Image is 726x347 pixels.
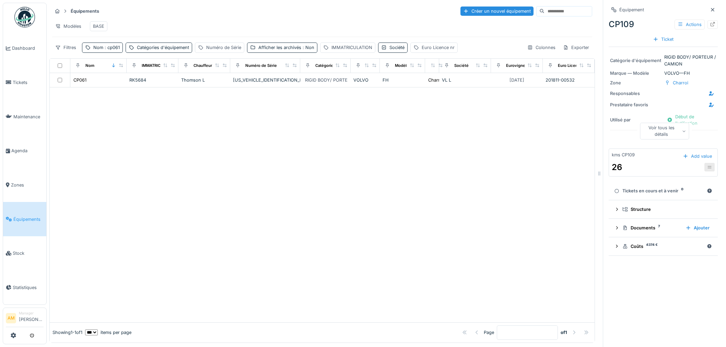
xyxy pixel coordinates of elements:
[610,101,661,108] div: Prestataire favoris
[233,77,298,83] div: [US_VEHICLE_IDENTIFICATION_NUMBER]
[610,57,661,64] div: Catégorie d'équipement
[664,112,716,128] div: Début de l'utilisation
[181,77,227,83] div: Thomson L
[315,63,363,69] div: Catégories d'équipement
[13,284,44,291] span: Statistiques
[305,77,376,83] div: RIGID BODY/ PORTEUR / CAMION
[622,225,680,231] div: Documents
[610,54,716,67] div: RIGID BODY/ PORTEUR / CAMION
[611,203,715,216] summary: Structure
[395,63,409,69] div: Modèle
[68,8,102,14] strong: Équipements
[3,134,46,168] a: Agenda
[484,329,494,336] div: Page
[611,222,715,234] summary: Documents7Ajouter
[353,77,377,83] div: VOLVO
[13,216,44,223] span: Équipements
[137,44,189,51] div: Catégories d'équipement
[611,240,715,253] summary: Coûts4374 €
[52,21,84,31] div: Modèles
[11,147,44,154] span: Agenda
[506,63,557,69] div: Eurovignette valide jusque
[103,45,120,50] span: : cp061
[85,329,131,336] div: items per page
[683,223,712,232] div: Ajouter
[3,31,46,65] a: Dashboard
[619,7,644,13] div: Équipement
[560,43,592,52] div: Exporter
[3,202,46,236] a: Équipements
[389,44,405,51] div: Société
[93,23,104,29] div: BASE
[13,113,44,120] span: Maintenance
[331,44,372,51] div: IMMATRICULATION
[650,35,676,44] div: Ticket
[19,311,44,316] div: Manager
[561,329,567,336] strong: of 1
[3,99,46,134] a: Maintenance
[510,77,524,83] div: [DATE]
[558,63,587,69] div: Euro Licence nr
[546,77,592,83] div: 201811-00532
[460,7,534,16] div: Créer un nouvel équipement
[640,123,689,139] div: Voir tous les détails
[610,80,661,86] div: Zone
[622,206,710,213] div: Structure
[612,161,623,173] div: 26
[52,329,82,336] div: Showing 1 - 1 of 1
[6,311,44,327] a: AM Manager[PERSON_NAME]
[614,188,704,194] div: Tickets en cours et à venir
[206,44,241,51] div: Numéro de Série
[13,79,44,86] span: Tickets
[245,63,277,69] div: Numéro de Série
[524,43,559,52] div: Colonnes
[19,311,44,325] li: [PERSON_NAME]
[11,182,44,188] span: Zones
[142,63,177,69] div: IMMATRICULATION
[422,44,455,51] div: Euro Licence nr
[428,77,444,83] div: Charroi
[73,77,86,83] div: CP061
[675,20,705,29] div: Actions
[3,236,46,271] a: Stock
[85,63,94,69] div: Nom
[3,168,46,202] a: Zones
[611,185,715,198] summary: Tickets en cours et à venir0
[673,80,688,86] div: Charroi
[6,313,16,323] li: AM
[610,90,661,97] div: Responsables
[258,44,314,51] div: Afficher les archivés
[383,77,422,83] div: FH
[129,77,176,83] div: RK5684
[301,45,314,50] span: : Non
[609,18,718,31] div: CP109
[442,77,488,83] div: VL L
[610,70,661,76] div: Marque — Modèle
[13,250,44,256] span: Stock
[612,152,635,158] div: kms CP109
[680,152,715,161] div: Add value
[454,63,469,69] div: Société
[194,63,229,69] div: Chauffeur principal
[622,243,704,250] div: Coûts
[3,65,46,100] a: Tickets
[14,7,35,27] img: Badge_color-CXgf-gQk.svg
[3,271,46,305] a: Statistiques
[610,117,661,123] div: Utilisé par
[93,44,120,51] div: Nom
[52,43,79,52] div: Filtres
[610,70,716,76] div: VOLVO — FH
[12,45,44,51] span: Dashboard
